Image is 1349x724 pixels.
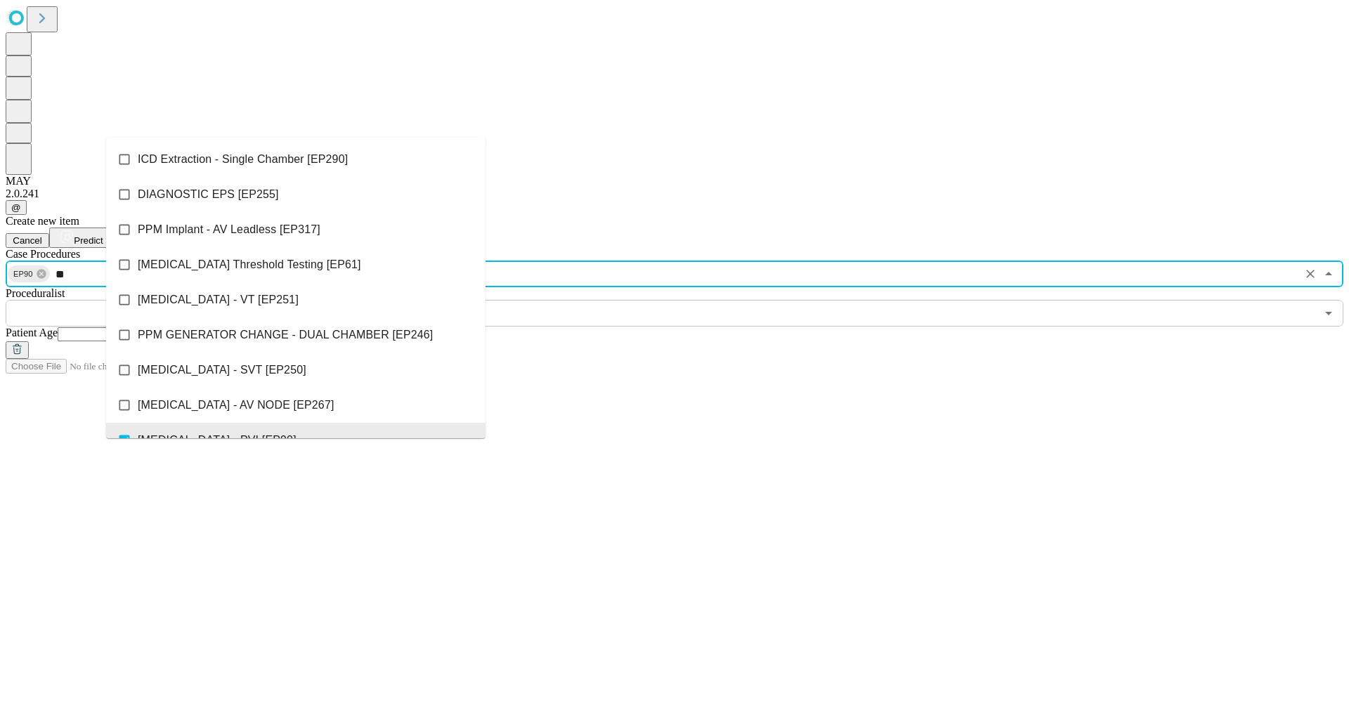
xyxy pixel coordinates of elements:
span: Proceduralist [6,287,65,299]
span: EP90 [8,266,39,282]
span: DIAGNOSTIC EPS [EP255] [138,186,279,203]
span: [MEDICAL_DATA] - AV NODE [EP267] [138,397,334,414]
span: Scheduled Procedure [6,248,80,260]
span: [MEDICAL_DATA] - PVI [EP90] [138,432,296,449]
span: Create new item [6,215,79,227]
span: [MEDICAL_DATA] Threshold Testing [EP61] [138,256,361,273]
span: ICD Extraction - Single Chamber [EP290] [138,151,348,168]
button: @ [6,200,27,215]
button: Open [1319,303,1338,323]
span: Predict [74,235,103,246]
div: 2.0.241 [6,187,1343,200]
button: Clear [1301,264,1320,284]
span: Patient Age [6,327,58,338]
button: Cancel [6,233,49,248]
span: PPM GENERATOR CHANGE - DUAL CHAMBER [EP246] [138,327,433,343]
span: [MEDICAL_DATA] - SVT [EP250] [138,362,306,379]
span: @ [11,202,21,213]
button: Close [1319,264,1338,284]
button: Predict [49,228,114,248]
span: Cancel [13,235,42,246]
div: EP90 [8,265,50,282]
div: MAY [6,175,1343,187]
span: PPM Implant - AV Leadless [EP317] [138,221,320,238]
span: [MEDICAL_DATA] - VT [EP251] [138,291,299,308]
